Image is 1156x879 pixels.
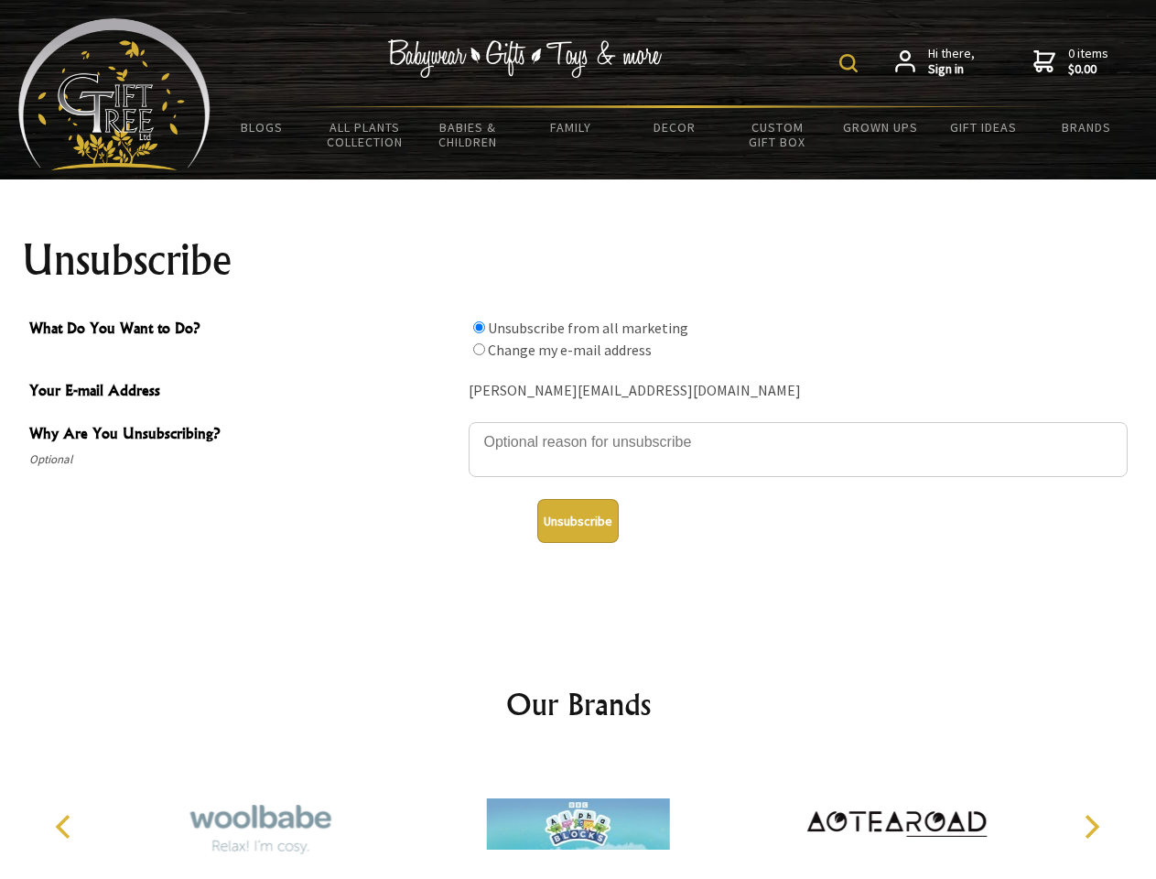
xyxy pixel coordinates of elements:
img: Babywear - Gifts - Toys & more [388,39,663,78]
textarea: Why Are You Unsubscribing? [469,422,1128,477]
a: Family [520,108,623,146]
a: 0 items$0.00 [1033,46,1108,78]
label: Change my e-mail address [488,341,652,359]
span: Hi there, [928,46,975,78]
a: Brands [1035,108,1139,146]
div: [PERSON_NAME][EMAIL_ADDRESS][DOMAIN_NAME] [469,377,1128,406]
span: Why Are You Unsubscribing? [29,422,459,449]
span: What Do You Want to Do? [29,317,459,343]
strong: Sign in [928,61,975,78]
a: Decor [622,108,726,146]
label: Unsubscribe from all marketing [488,319,688,337]
a: All Plants Collection [314,108,417,161]
input: What Do You Want to Do? [473,343,485,355]
a: BLOGS [211,108,314,146]
strong: $0.00 [1068,61,1108,78]
button: Unsubscribe [537,499,619,543]
input: What Do You Want to Do? [473,321,485,333]
img: Babyware - Gifts - Toys and more... [18,18,211,170]
h1: Unsubscribe [22,238,1135,282]
a: Gift Ideas [932,108,1035,146]
a: Babies & Children [416,108,520,161]
a: Grown Ups [828,108,932,146]
span: Optional [29,449,459,471]
button: Next [1071,807,1111,847]
img: product search [839,54,858,72]
a: Custom Gift Box [726,108,829,161]
button: Previous [46,807,86,847]
h2: Our Brands [37,682,1120,726]
span: Your E-mail Address [29,379,459,406]
a: Hi there,Sign in [895,46,975,78]
span: 0 items [1068,45,1108,78]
